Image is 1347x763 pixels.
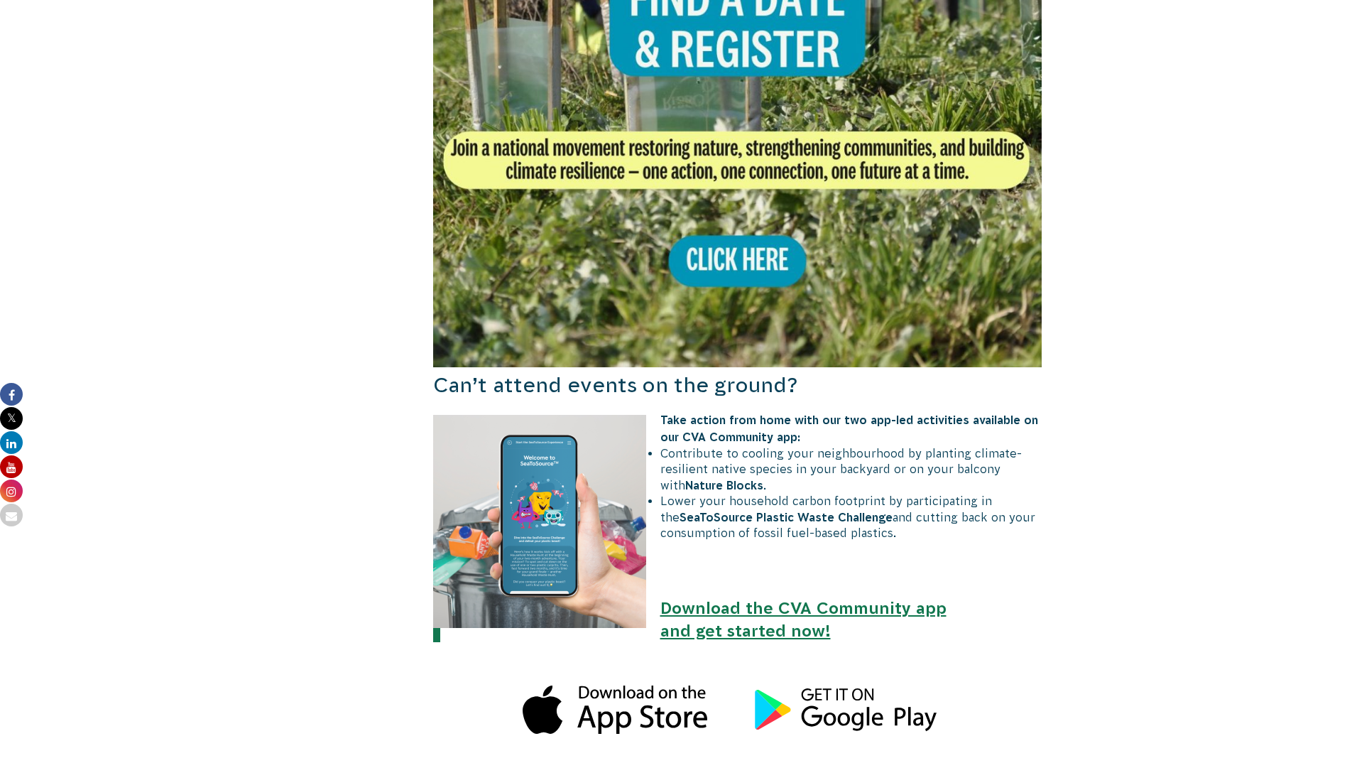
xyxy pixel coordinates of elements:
strong: SeaToSource Plastic Waste Challenge [680,511,893,524]
strong: Take action from home with our two app-led activities available on our CVA Community app: [660,413,1038,443]
strong: Nature Blocks [685,479,763,492]
a: Download the CVA Community app and get started now! [660,599,947,640]
li: Contribute to cooling your neighbourhood by planting climate-resilient native species in your bac... [447,445,1042,493]
li: Lower your household carbon footprint by participating in the and cutting back on your consumptio... [447,493,1042,541]
h3: Can’t attend events on the ground? [433,371,1042,400]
